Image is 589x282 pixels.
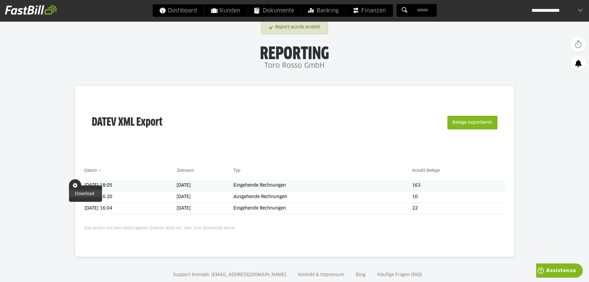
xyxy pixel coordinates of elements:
td: [DATE] [177,191,233,203]
a: Report wurde erstellt [269,22,320,33]
a: Banking [301,4,345,17]
a: Blog [354,273,368,277]
span: Finanzen [352,4,386,17]
td: [DATE] [177,203,233,214]
a: Typ [233,168,241,173]
span: Kunden [211,4,240,17]
img: sort_desc.gif [98,170,102,171]
iframe: Apre un widget che permette di trovare ulteriori informazioni [536,263,583,279]
span: Dashboard [159,4,197,17]
h3: DATEV XML Export [92,103,162,142]
a: Dashboard [152,4,204,17]
a: Datum [84,168,97,173]
a: Dokumente [247,4,301,17]
a: Anzahl Belege [412,168,440,173]
td: [DATE] 18:05 [84,180,177,191]
a: Finanzen [346,4,393,17]
td: 163 [412,180,505,191]
a: Häufige Fragen (FAQ) [375,273,425,277]
span: Dokumente [254,4,294,17]
p: Das Archiv mit den übertragenen Dateien steht ein Jahr zum Download bereit [84,222,505,232]
td: Eingehende Rechnungen [233,203,412,214]
td: [DATE] [177,180,233,191]
span: Banking [308,4,339,17]
h1: Reporting [62,44,527,60]
td: Eingehende Rechnungen [233,180,412,191]
a: Zeitraum [177,168,194,173]
a: Support-Kontakt: [EMAIL_ADDRESS][DOMAIN_NAME] [171,273,288,277]
a: Kunden [204,4,247,17]
a: Download [69,190,102,197]
a: Kontakt & Impressum [296,273,346,277]
img: fastbill_logo_white.png [5,5,57,15]
td: 10 [412,191,505,203]
td: 22 [412,203,505,214]
td: [DATE] 16:20 [84,191,177,203]
td: Ausgehende Rechnungen [233,191,412,203]
td: [DATE] 16:04 [84,203,177,214]
button: Belege exportieren [447,116,497,129]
